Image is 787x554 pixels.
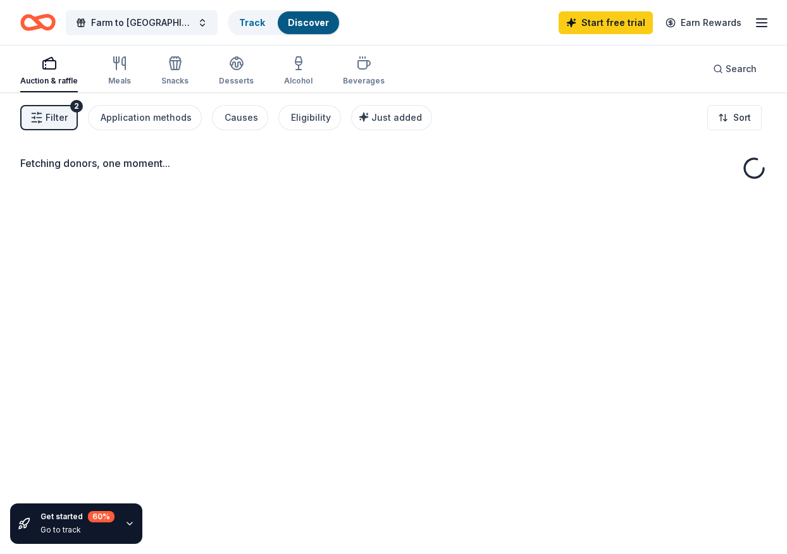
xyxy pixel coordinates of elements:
button: TrackDiscover [228,10,340,35]
a: Earn Rewards [658,11,749,34]
div: 2 [70,100,83,113]
a: Start free trial [559,11,653,34]
span: Filter [46,110,68,125]
a: Home [20,8,56,37]
span: Sort [733,110,751,125]
button: Filter2 [20,105,78,130]
div: Eligibility [291,110,331,125]
button: Snacks [161,51,189,92]
span: Farm to [GEOGRAPHIC_DATA] [91,15,192,30]
button: Application methods [88,105,202,130]
div: Get started [40,511,115,522]
div: Meals [108,76,131,86]
button: Beverages [343,51,385,92]
button: Alcohol [284,51,313,92]
div: Beverages [343,76,385,86]
div: Fetching donors, one moment... [20,156,767,171]
button: Sort [707,105,762,130]
div: Go to track [40,525,115,535]
button: Meals [108,51,131,92]
button: Farm to [GEOGRAPHIC_DATA] [66,10,218,35]
button: Search [703,56,767,82]
button: Causes [212,105,268,130]
span: Search [726,61,757,77]
div: 60 % [88,511,115,522]
button: Just added [351,105,432,130]
div: Snacks [161,76,189,86]
button: Auction & raffle [20,51,78,92]
div: Application methods [101,110,192,125]
a: Track [239,17,265,28]
button: Eligibility [278,105,341,130]
div: Desserts [219,76,254,86]
button: Desserts [219,51,254,92]
div: Alcohol [284,76,313,86]
span: Just added [371,112,422,123]
div: Causes [225,110,258,125]
a: Discover [288,17,329,28]
div: Auction & raffle [20,76,78,86]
